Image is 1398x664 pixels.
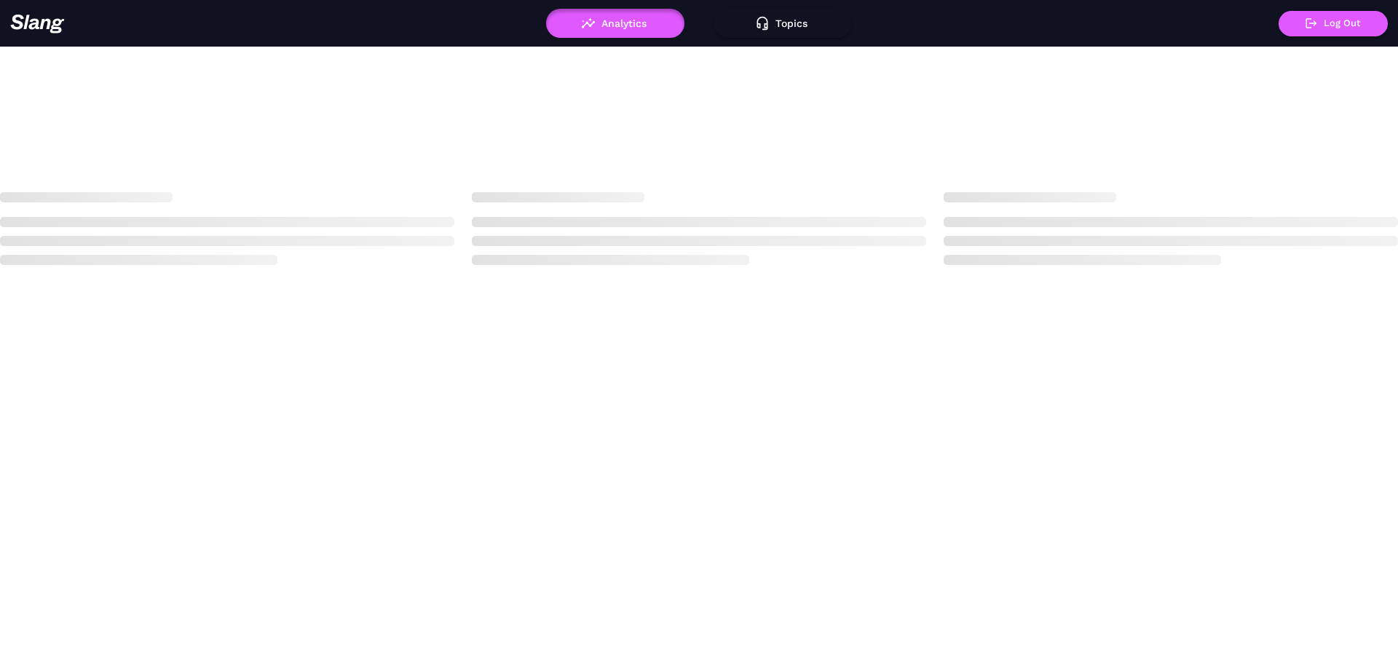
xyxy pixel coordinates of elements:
[1279,11,1388,36] button: Log Out
[714,9,852,38] button: Topics
[10,14,65,33] img: 623511267c55cb56e2f2a487_logo2.png
[546,17,684,28] a: Analytics
[546,9,684,38] button: Analytics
